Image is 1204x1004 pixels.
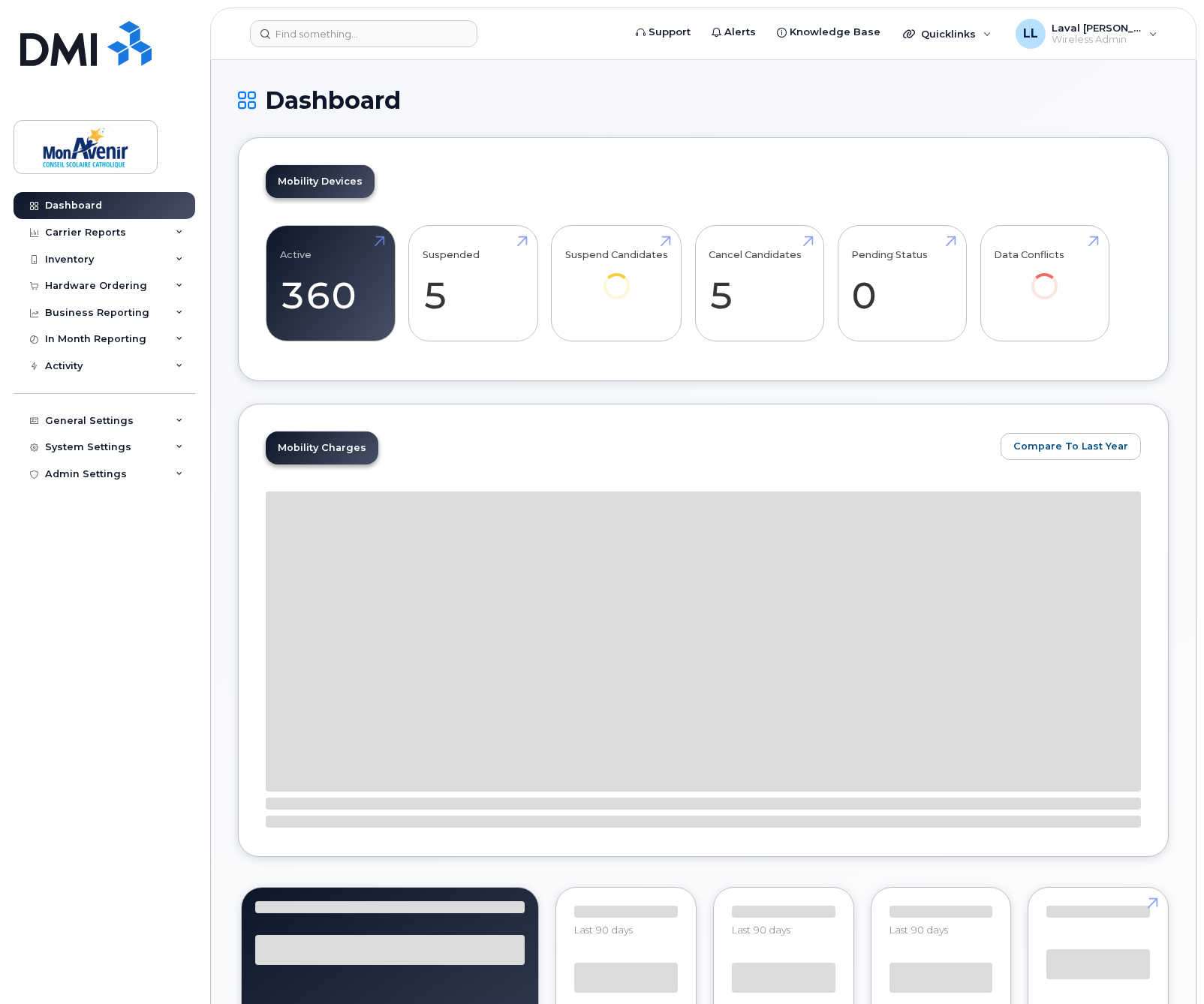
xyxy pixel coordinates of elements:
[423,234,524,333] a: Suspended 5
[994,234,1095,320] a: Data Conflicts
[266,431,378,464] a: Mobility Charges
[851,234,953,333] a: Pending Status 0
[574,924,633,936] span: Last 90 days
[889,924,948,936] span: Last 90 days
[266,165,375,198] a: Mobility Devices
[709,234,810,333] a: Cancel Candidates 5
[1013,439,1128,453] span: Compare To Last Year
[1001,433,1141,460] button: Compare To Last Year
[565,234,668,320] a: Suspend Candidates
[238,87,1169,113] h1: Dashboard
[732,924,790,936] span: Last 90 days
[280,234,381,333] a: Active 360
